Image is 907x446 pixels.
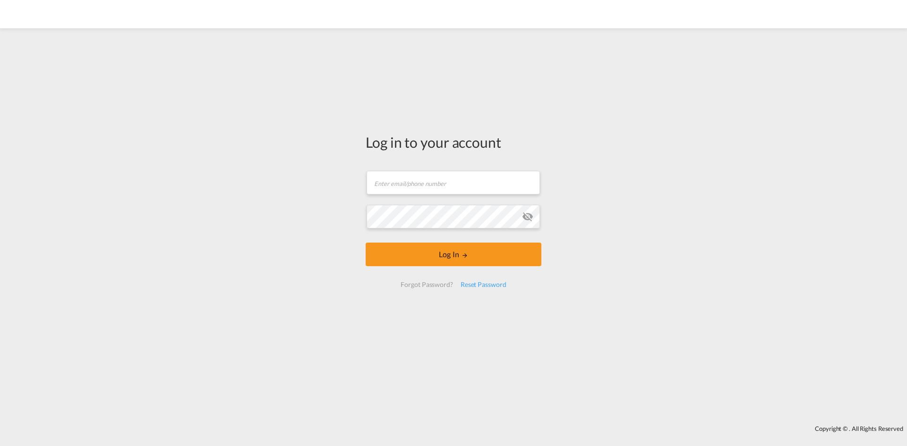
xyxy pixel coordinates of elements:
div: Forgot Password? [397,276,456,293]
md-icon: icon-eye-off [522,211,533,222]
div: Log in to your account [366,132,541,152]
div: Reset Password [457,276,510,293]
button: LOGIN [366,243,541,266]
input: Enter email/phone number [367,171,540,194]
